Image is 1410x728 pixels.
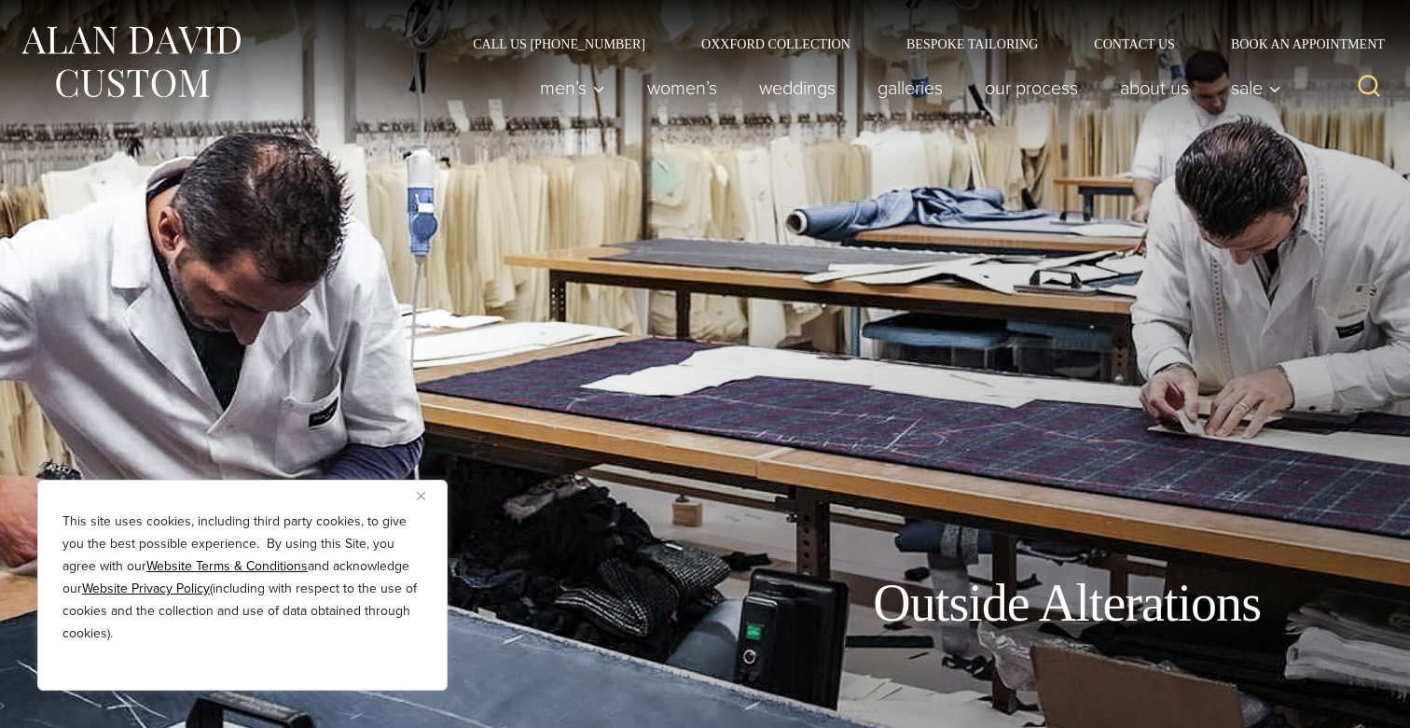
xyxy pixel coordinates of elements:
[1099,69,1210,106] a: About Us
[878,37,1066,50] a: Bespoke Tailoring
[146,556,308,576] a: Website Terms & Conditions
[873,572,1261,635] h1: Outside Alterations
[540,78,605,97] span: Men’s
[445,37,1391,50] nav: Secondary Navigation
[417,492,425,500] img: Close
[739,69,857,106] a: weddings
[627,69,739,106] a: Women’s
[673,37,878,50] a: Oxxford Collection
[857,69,964,106] a: Galleries
[1347,65,1391,110] button: View Search Form
[1066,37,1203,50] a: Contact Us
[1231,78,1281,97] span: Sale
[19,21,242,104] img: Alan David Custom
[519,69,1292,106] nav: Primary Navigation
[62,511,422,645] p: This site uses cookies, including third party cookies, to give you the best possible experience. ...
[417,484,439,507] button: Close
[1203,37,1391,50] a: Book an Appointment
[82,579,210,598] a: Website Privacy Policy
[964,69,1099,106] a: Our Process
[445,37,673,50] a: Call Us [PHONE_NUMBER]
